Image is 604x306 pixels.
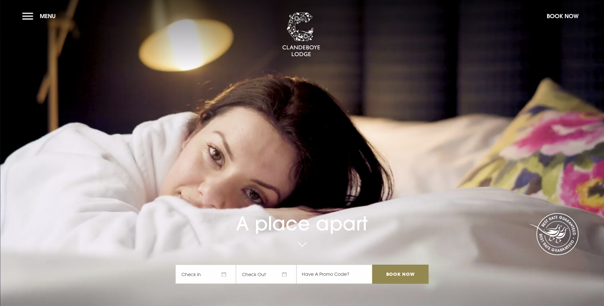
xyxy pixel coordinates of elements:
[236,265,296,284] span: Check Out
[372,265,428,284] input: Book Now
[296,265,372,284] input: Have A Promo Code?
[40,12,56,20] span: Menu
[175,193,428,235] h1: A place apart
[282,12,320,57] img: Clandeboye Lodge
[175,265,236,284] span: Check In
[22,9,59,23] button: Menu
[544,9,582,23] button: Book Now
